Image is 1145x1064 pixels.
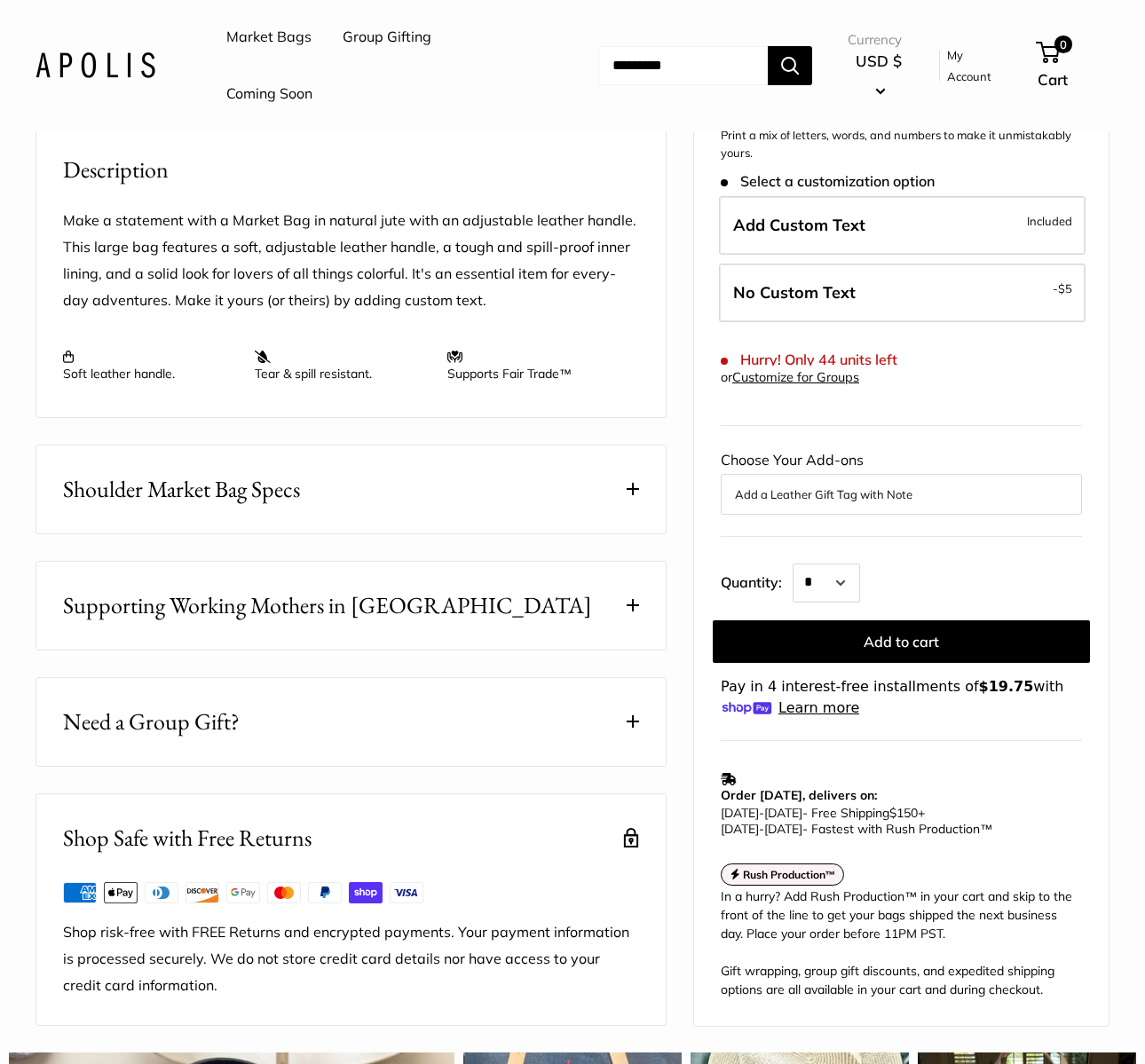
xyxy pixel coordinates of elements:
[721,821,759,837] span: [DATE]
[63,472,300,507] span: Shoulder Market Bag Specs
[721,558,793,603] label: Quantity:
[63,821,312,855] h2: Shop Safe with Free Returns
[1027,210,1072,232] span: Included
[36,445,666,533] button: Shoulder Market Bag Specs
[721,127,1082,162] p: Print a mix of letters, words, and numbers to make it unmistakably yours.
[343,24,431,51] a: Group Gifting
[733,282,856,303] span: No Custom Text
[721,805,759,821] span: [DATE]
[732,369,859,385] a: Customize for Groups
[719,196,1086,255] label: Add Custom Text
[721,821,992,837] span: - Fastest with Rush Production™
[255,350,429,382] p: Tear & spill resistant.
[63,153,639,187] h2: Description
[721,787,877,803] strong: Order [DATE], delivers on:
[848,28,909,52] span: Currency
[743,868,836,881] strong: Rush Production™
[1058,281,1072,296] span: $5
[759,805,764,821] span: -
[764,821,802,837] span: [DATE]
[1054,35,1072,53] span: 0
[36,678,666,766] button: Need a Group Gift?
[14,997,190,1050] iframe: Sign Up via Text for Offers
[36,52,155,78] img: Apolis
[226,81,312,107] a: Coming Soon
[856,51,902,70] span: USD $
[36,562,666,650] button: Supporting Working Mothers in [GEOGRAPHIC_DATA]
[733,215,865,235] span: Add Custom Text
[713,620,1090,663] button: Add to cart
[721,173,935,190] span: Select a customization option
[63,919,639,999] p: Shop risk-free with FREE Returns and encrypted payments. Your payment information is processed se...
[1053,278,1072,299] span: -
[721,366,859,390] div: or
[63,705,240,739] span: Need a Group Gift?
[63,208,639,314] p: Make a statement with a Market Bag in natural jute with an adjustable leather handle. This large ...
[721,446,1082,514] div: Choose Your Add-ons
[735,483,1068,504] button: Add a Leather Gift Tag with Note
[447,350,621,382] p: Supports Fair Trade™
[1038,70,1068,89] span: Cart
[721,805,1073,837] p: - Free Shipping +
[721,351,897,367] span: Hurry! Only 44 units left
[63,588,592,623] span: Supporting Working Mothers in [GEOGRAPHIC_DATA]
[1038,37,1109,94] a: 0 Cart
[226,24,312,51] a: Market Bags
[63,350,237,382] p: Soft leather handle.
[759,821,764,837] span: -
[721,887,1082,998] div: In a hurry? Add Rush Production™ in your cart and skip to the front of the line to get your bags ...
[947,44,1007,88] a: My Account
[889,805,918,821] span: $150
[719,264,1086,322] label: Leave Blank
[768,46,812,85] button: Search
[848,47,909,104] button: USD $
[764,805,802,821] span: [DATE]
[598,46,768,85] input: Search...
